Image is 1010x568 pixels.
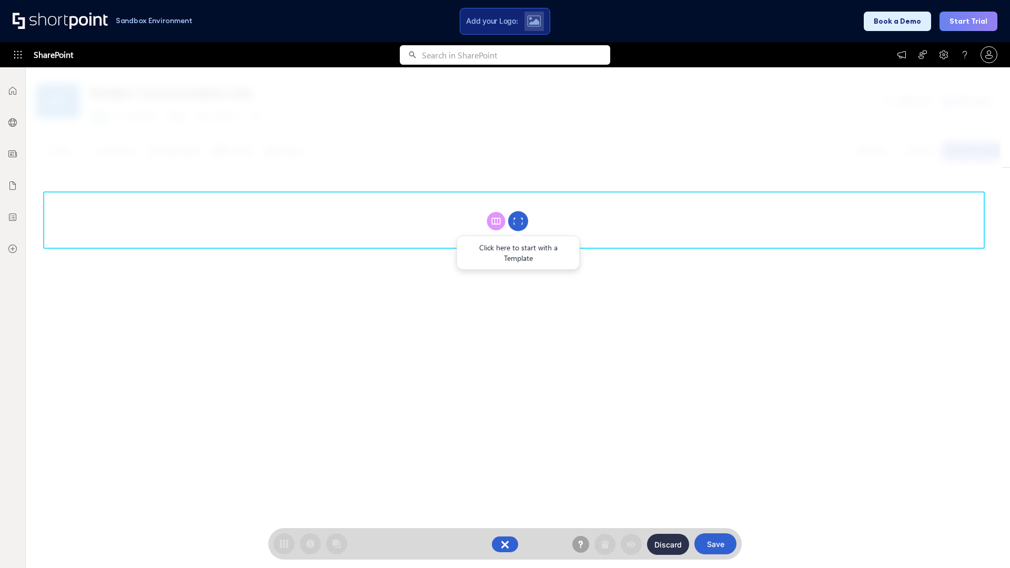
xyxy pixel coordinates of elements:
[821,446,1010,568] iframe: Chat Widget
[422,45,610,65] input: Search in SharePoint
[694,533,736,554] button: Save
[647,534,689,555] button: Discard
[864,12,931,31] button: Book a Demo
[940,12,997,31] button: Start Trial
[466,16,518,26] span: Add your Logo:
[527,15,541,27] img: Upload logo
[116,18,193,24] h1: Sandbox Environment
[34,42,73,67] span: SharePoint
